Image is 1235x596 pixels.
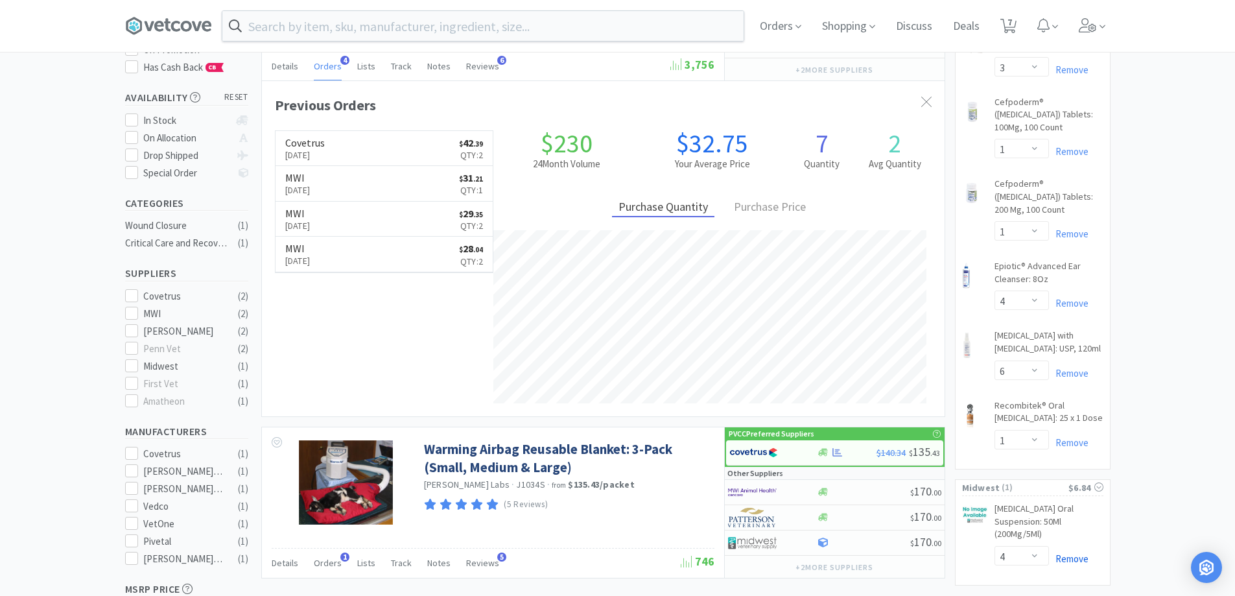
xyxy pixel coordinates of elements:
img: f6b2451649754179b5b4e0c70c3f7cb0_2.png [728,483,777,502]
div: ( 1 ) [238,481,248,497]
div: Wound Closure [125,218,230,233]
div: $6.84 [1068,481,1103,495]
div: Drop Shipped [143,148,229,163]
a: [MEDICAL_DATA] with [MEDICAL_DATA]: USP, 120ml [994,329,1103,360]
h2: Quantity [785,156,858,172]
span: $ [910,488,914,497]
div: Penn Vet [143,341,224,357]
span: . 39 [473,139,483,149]
div: ( 1 ) [238,499,248,514]
span: Has Cash Back [143,61,224,73]
h6: Covetrus [285,137,325,148]
a: Remove [1049,297,1088,309]
img: c615ed8649e84d0783b9100e261bbfba_31130.png [962,263,970,289]
div: MWI [143,306,224,322]
span: Orders [314,557,342,569]
a: [MEDICAL_DATA] Oral Suspension: 50Ml (200Mg/5Ml) [994,503,1103,546]
a: Epiotic® Advanced Ear Cleanser: 8Oz [994,260,1103,291]
p: [DATE] [285,148,325,162]
span: Details [272,557,298,569]
h5: Availability [125,90,248,105]
span: Lists [357,557,375,569]
span: · [512,479,514,490]
div: Vedco [143,499,224,514]
span: 28 [459,242,483,255]
span: . 00 [932,513,941,523]
span: Notes [427,60,451,72]
img: da6e4da900c04317ab1e776b8acfa063_120057.jpeg [962,505,988,525]
p: PVCC Preferred Suppliers [729,427,814,440]
span: . 00 [932,538,941,548]
span: · [547,479,550,490]
h1: 7 [785,130,858,156]
a: MWI[DATE]$29.35Qty:2 [276,202,493,237]
a: Deals [948,21,985,32]
div: ( 1 ) [238,376,248,392]
span: Track [391,557,412,569]
p: Other Suppliers [727,467,783,479]
a: Covetrus[DATE]$42.39Qty:2 [276,131,493,167]
h2: 24 Month Volume [493,156,639,172]
a: Cefpoderm® ([MEDICAL_DATA]) Tablets: 200 Mg, 100 Count [994,178,1103,221]
img: 991fad243e994fc0bbb0034ef1371ab0_311098.png [962,99,983,125]
p: [DATE] [285,219,311,233]
span: 4 [340,56,349,65]
a: 7 [995,22,1022,34]
p: Qty: 2 [459,254,483,268]
img: 77fca1acd8b6420a9015268ca798ef17_1.png [729,443,778,462]
div: On Allocation [143,130,229,146]
div: Special Order [143,165,229,181]
div: [PERSON_NAME] Private Label [143,481,224,497]
span: 29 [459,207,483,220]
img: 05dbf52e185d4fc8a88ce44bcd31ae76_523649.png [962,332,972,358]
a: Remove [1049,145,1088,158]
div: First Vet [143,376,224,392]
a: [PERSON_NAME] Labs [424,479,510,490]
h1: $32.75 [639,130,785,156]
span: reset [224,91,248,104]
a: Discuss [891,21,937,32]
div: Midwest [143,359,224,374]
div: [PERSON_NAME] Laboratories Direct [143,551,224,567]
span: from [552,481,566,490]
a: Remove [1049,228,1088,240]
p: [DATE] [285,183,311,197]
span: $ [459,174,463,184]
div: Amatheon [143,394,224,409]
h1: $230 [493,130,639,156]
span: Details [272,60,298,72]
span: $ [459,139,463,149]
span: Orders [314,60,342,72]
p: (5 Reviews) [504,498,548,512]
span: 5 [497,553,506,562]
span: Track [391,60,412,72]
h5: Categories [125,196,248,211]
div: ( 2 ) [238,324,248,339]
span: . 43 [930,448,940,458]
div: Open Intercom Messenger [1191,552,1222,583]
div: ( 1 ) [238,235,248,251]
span: $ [909,448,913,458]
div: Covetrus [143,289,224,304]
div: ( 2 ) [238,289,248,304]
img: 23542ad0331a45ac851db4f816045345_233812.png [962,402,978,428]
a: Remove [1049,553,1088,565]
span: 3,756 [670,57,714,72]
div: ( 2 ) [238,341,248,357]
span: 746 [681,554,714,569]
div: Pivetal [143,534,224,549]
span: . 35 [473,210,483,219]
div: [PERSON_NAME] Labs [143,464,224,479]
div: ( 1 ) [238,516,248,532]
span: Lists [357,60,375,72]
span: $ [459,210,463,219]
h1: 2 [858,130,932,156]
p: Qty: 2 [459,148,483,162]
div: Previous Orders [275,94,932,117]
a: Remove [1049,367,1088,379]
span: J1034S [516,479,545,490]
div: [PERSON_NAME] [143,324,224,339]
span: 170 [910,509,941,524]
button: +2more suppliers [789,558,879,577]
span: Reviews [466,60,499,72]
